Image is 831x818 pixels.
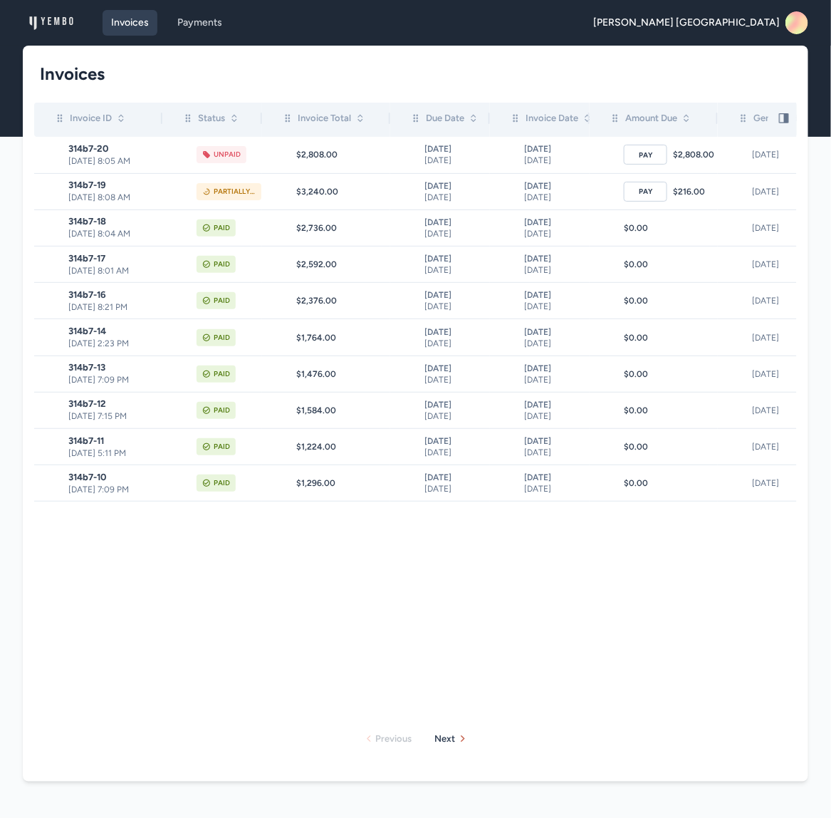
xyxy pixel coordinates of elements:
[593,11,808,34] a: [PERSON_NAME] [GEOGRAPHIC_DATA]
[424,447,486,458] span: [DATE]
[424,180,486,192] span: [DATE]
[214,477,230,489] div: Paid
[424,228,486,239] span: [DATE]
[624,477,648,489] span: $0.00
[214,332,230,343] div: Paid
[524,289,586,301] span: [DATE]
[424,410,486,422] span: [DATE]
[424,143,486,155] span: [DATE]
[68,435,162,447] span: 314b7-11
[68,143,162,155] span: 314b7-20
[610,111,691,125] div: Amount Due
[296,477,390,489] div: $1,296.00
[34,103,797,509] div: scrollable content
[40,63,780,86] h1: Invoices
[103,10,157,36] a: Invoices
[424,472,486,483] span: [DATE]
[524,338,586,349] span: [DATE]
[68,447,162,459] span: [DATE] 5:11 PM
[524,410,586,422] span: [DATE]
[68,289,162,301] span: 314b7-16
[524,483,586,495] span: [DATE]
[68,374,162,385] span: [DATE] 7:09 PM
[296,222,390,234] div: $2,736.00
[624,405,648,416] span: $0.00
[624,182,667,202] button: Pay
[524,228,586,239] span: [DATE]
[424,192,486,203] span: [DATE]
[214,149,241,160] div: Unpaid
[296,332,390,343] div: $1,764.00
[524,217,586,228] span: [DATE]
[34,720,797,757] nav: Pagination
[524,363,586,374] span: [DATE]
[624,259,648,270] span: $0.00
[214,405,230,416] div: Paid
[424,155,486,166] span: [DATE]
[524,180,586,192] span: [DATE]
[296,295,390,306] div: $2,376.00
[214,222,230,234] div: Paid
[524,253,586,264] span: [DATE]
[624,222,648,234] span: $0.00
[68,180,162,191] span: 314b7-19
[510,111,592,125] div: Invoice Date
[68,362,162,373] span: 314b7-13
[624,368,648,380] span: $0.00
[410,111,479,125] div: Due Date
[424,253,486,264] span: [DATE]
[524,447,586,458] span: [DATE]
[424,435,486,447] span: [DATE]
[524,301,586,312] span: [DATE]
[424,217,486,228] span: [DATE]
[296,149,390,160] div: $2,808.00
[524,143,586,155] span: [DATE]
[524,326,586,338] span: [DATE]
[424,326,486,338] span: [DATE]
[68,484,162,495] span: [DATE] 7:09 PM
[68,326,162,337] span: 314b7-14
[296,368,390,380] div: $1,476.00
[68,216,162,227] span: 314b7-18
[424,289,486,301] span: [DATE]
[182,111,239,125] div: Status
[424,483,486,495] span: [DATE]
[296,259,390,270] div: $2,592.00
[68,410,162,422] span: [DATE] 7:15 PM
[424,264,486,276] span: [DATE]
[169,10,231,36] a: Payments
[68,338,162,349] span: [DATE] 2:23 PM
[214,441,230,452] div: Paid
[214,259,230,270] div: Paid
[68,265,162,276] span: [DATE] 8:01 AM
[296,405,390,416] div: $1,584.00
[424,338,486,349] span: [DATE]
[673,186,705,197] span: $216.00
[524,155,586,166] span: [DATE]
[524,472,586,483] span: [DATE]
[68,155,162,167] span: [DATE] 8:05 AM
[376,732,412,746] div: Previous
[593,16,780,30] span: [PERSON_NAME] [GEOGRAPHIC_DATA]
[68,398,162,410] span: 314b7-12
[424,399,486,410] span: [DATE]
[624,295,648,306] span: $0.00
[424,374,486,385] span: [DATE]
[524,192,586,203] span: [DATE]
[624,145,667,165] button: Pay
[68,253,162,264] span: 314b7-17
[214,368,230,380] div: Paid
[214,186,256,197] div: Partially Paid
[524,374,586,385] span: [DATE]
[524,435,586,447] span: [DATE]
[738,111,827,125] div: Generated On
[673,149,714,160] span: $2,808.00
[282,111,365,125] div: Invoice Total
[624,441,648,452] span: $0.00
[68,301,162,313] span: [DATE] 8:21 PM
[424,363,486,374] span: [DATE]
[424,301,486,312] span: [DATE]
[296,441,390,452] div: $1,224.00
[28,11,74,34] img: logo_1739579967.png
[214,295,230,306] div: Paid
